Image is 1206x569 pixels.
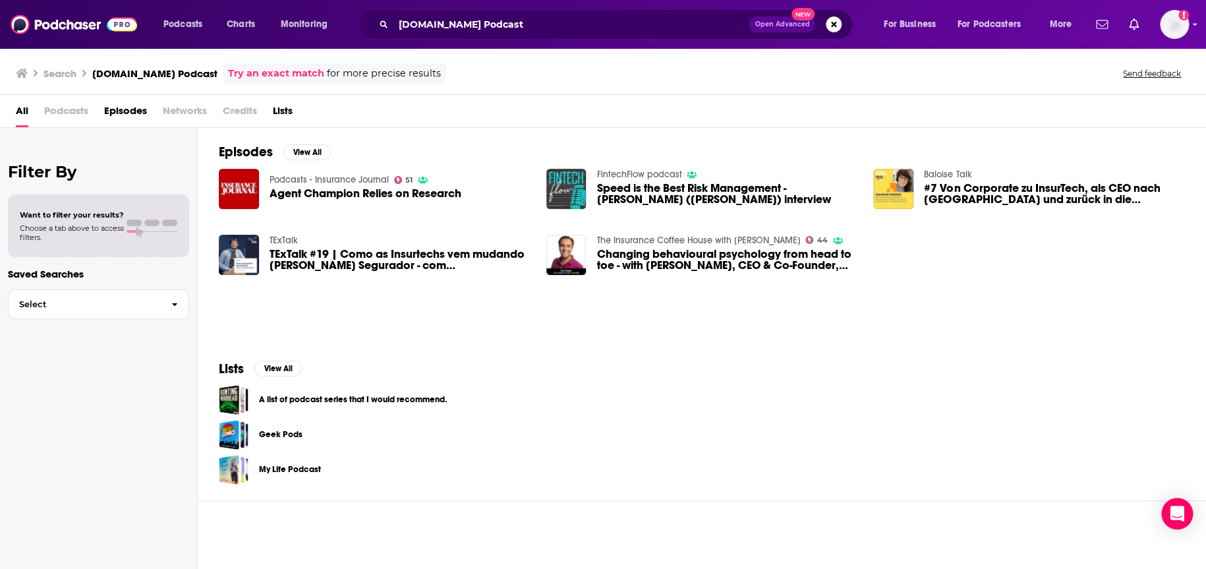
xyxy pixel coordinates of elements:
[1119,68,1185,79] button: Send feedback
[223,100,257,127] span: Credits
[546,169,587,209] img: Speed is the Best Risk Management - Nick Suhr (KASKO Insurtech) interview
[327,66,441,81] span: for more precise results
[949,14,1040,35] button: open menu
[9,300,161,309] span: Select
[1091,13,1113,36] a: Show notifications dropdown
[259,392,447,407] a: A list of podcast series that I would recommend.
[596,249,857,271] span: Changing behavioural psychology from head to toe - with [PERSON_NAME], CEO & Co-Founder, Overalls
[8,289,189,319] button: Select
[254,361,302,376] button: View All
[219,361,244,377] h2: Lists
[791,8,815,20] span: New
[875,14,952,35] button: open menu
[1160,10,1189,39] button: Show profile menu
[270,249,531,271] span: TExTalk #19 | Como as Insurtechs vem mudando [PERSON_NAME] Segurador - com [PERSON_NAME]
[163,100,207,127] span: Networks
[283,144,331,160] button: View All
[163,15,202,34] span: Podcasts
[1040,14,1088,35] button: open menu
[270,174,389,185] a: Podcasts - Insurance Journal
[270,188,461,199] a: Agent Champion Relies on Research
[405,177,413,183] span: 51
[1049,15,1072,34] span: More
[219,455,248,485] a: My Life Podcast
[749,16,815,32] button: Open AdvancedNew
[596,183,857,205] span: Speed is the Best Risk Management - [PERSON_NAME] ([PERSON_NAME]) interview
[596,249,857,271] a: Changing behavioural psychology from head to toe - with Jon Cooper, CEO & Co-Founder, Overalls
[805,236,828,244] a: 44
[219,144,273,160] h2: Episodes
[8,268,189,280] p: Saved Searches
[394,176,413,184] a: 51
[227,15,255,34] span: Charts
[259,462,321,477] a: My Life Podcast
[219,144,331,160] a: EpisodesView All
[924,183,1185,205] span: #7 Von Corporate zu InsurTech, als CEO nach [GEOGRAPHIC_DATA] und zurück in die [GEOGRAPHIC_DATA]...
[281,15,328,34] span: Monitoring
[219,235,259,275] img: TExTalk #19 | Como as Insurtechs vem mudando o Mercado Segurador - com José Prado
[228,66,324,81] a: Try an exact match
[596,183,857,205] a: Speed is the Best Risk Management - Nick Suhr (KASKO Insurtech) interview
[219,420,248,450] a: Geek Pods
[817,237,828,243] span: 44
[219,385,248,415] a: A list of podcast series that I would recommend.
[11,12,137,37] img: Podchaser - Follow, Share and Rate Podcasts
[596,235,800,246] a: The Insurance Coffee House with Nick Hoadley
[8,162,189,181] h2: Filter By
[16,100,28,127] a: All
[1178,10,1189,20] svg: Add a profile image
[154,14,219,35] button: open menu
[43,67,76,80] h3: Search
[219,169,259,209] img: Agent Champion Relies on Research
[393,14,749,35] input: Search podcasts, credits, & more...
[1160,10,1189,39] span: Logged in as elleb2btech
[546,235,587,275] img: Changing behavioural psychology from head to toe - with Jon Cooper, CEO & Co-Founder, Overalls
[924,183,1185,205] a: #7 Von Corporate zu InsurTech, als CEO nach Deutschland und zurück in die Schweiz - mit Désirée M...
[104,100,147,127] a: Episodes
[20,224,124,242] span: Choose a tab above to access filters.
[270,249,531,271] a: TExTalk #19 | Como as Insurtechs vem mudando o Mercado Segurador - com José Prado
[20,210,124,220] span: Want to filter your results?
[1160,10,1189,39] img: User Profile
[1161,498,1193,529] div: Open Intercom Messenger
[958,15,1021,34] span: For Podcasters
[273,100,293,127] a: Lists
[270,235,298,246] a: TExTalk
[596,169,681,180] a: FintechFlow podcast
[219,361,302,377] a: ListsView All
[92,67,217,80] h3: [DOMAIN_NAME] Podcast
[218,14,263,35] a: Charts
[924,169,971,180] a: Baloise Talk
[272,14,345,35] button: open menu
[873,169,913,209] img: #7 Von Corporate zu InsurTech, als CEO nach Deutschland und zurück in die Schweiz - mit Désirée M...
[44,100,88,127] span: Podcasts
[884,15,936,34] span: For Business
[755,21,809,28] span: Open Advanced
[1124,13,1144,36] a: Show notifications dropdown
[370,9,865,40] div: Search podcasts, credits, & more...
[259,427,302,442] a: Geek Pods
